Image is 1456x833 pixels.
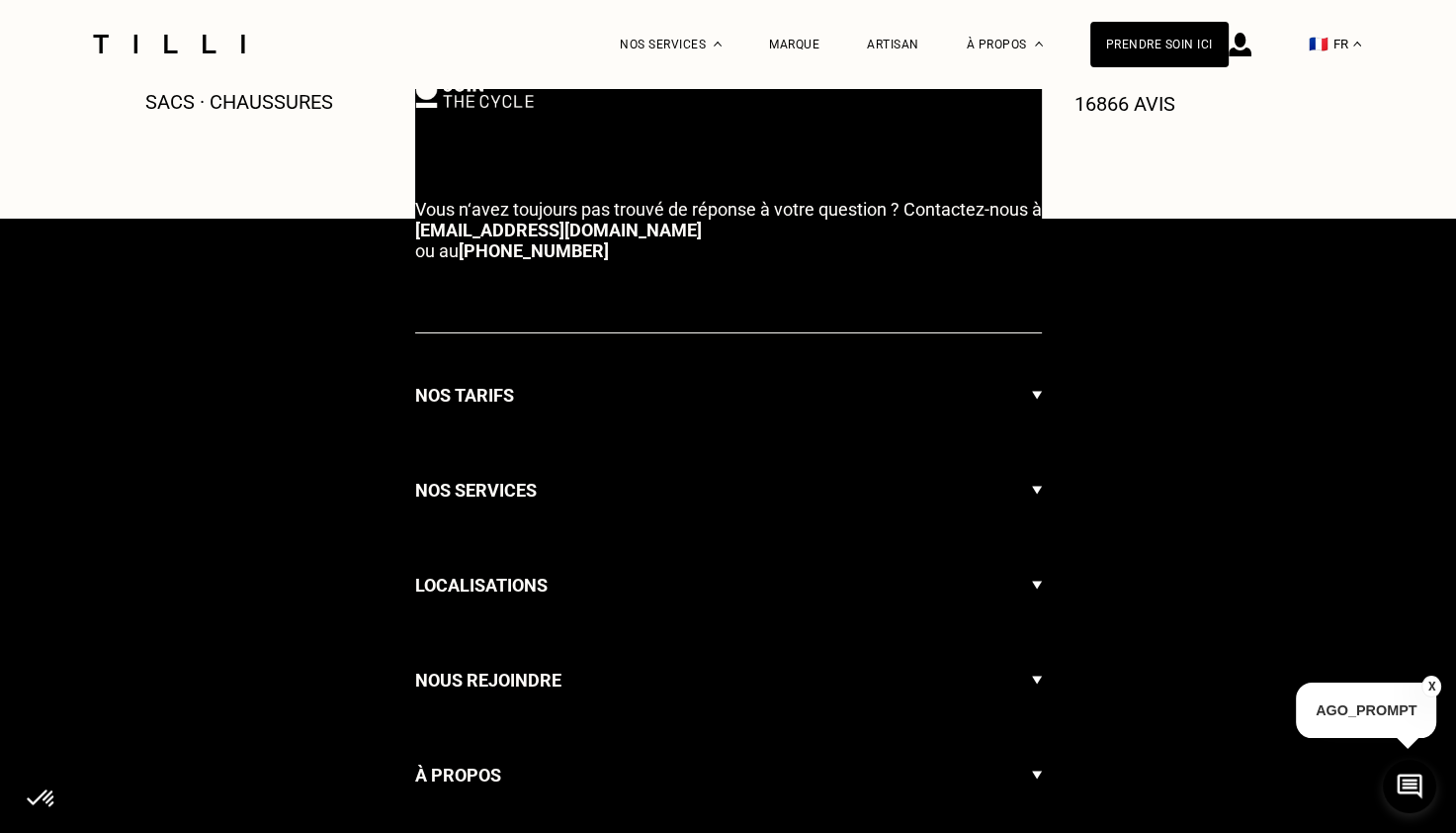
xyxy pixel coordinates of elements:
img: Flèche menu déroulant [1032,553,1042,618]
h3: À propos [415,761,501,790]
img: menu déroulant [1353,42,1361,46]
img: logo Join The Cycle [415,78,534,108]
img: Flèche menu déroulant [1032,743,1042,808]
a: Marque [769,38,819,51]
img: Flèche menu déroulant [1032,363,1042,428]
span: 🇫🇷 [1309,35,1328,53]
a: [EMAIL_ADDRESS][DOMAIN_NAME] [415,220,702,240]
p: 9.4/10 sur plus de 16866 avis [1073,68,1311,116]
p: ou au [415,199,1042,261]
a: Prendre soin ici [1090,22,1229,67]
p: AGO_PROMPT [1296,683,1436,738]
button: X [1421,676,1441,697]
img: Menu déroulant à propos [1035,42,1043,46]
img: Logo du service de couturière Tilli [86,35,252,53]
a: Artisan [867,38,919,51]
h3: Nos tarifs [415,381,514,411]
h3: Nos services [415,476,537,506]
img: Flèche menu déroulant [1032,648,1042,713]
h3: Nous rejoindre [415,666,561,695]
h3: Localisations [415,571,548,601]
img: icône connexion [1229,33,1251,56]
img: Flèche menu déroulant [1032,458,1042,523]
img: Menu déroulant [714,42,722,46]
span: Vous n‘avez toujours pas trouvé de réponse à votre question ? Contactez-nous à [415,199,1042,220]
a: [PHONE_NUMBER] [459,240,609,261]
p: Vêtements · Déco · Sacs · Chaussures [145,66,383,114]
